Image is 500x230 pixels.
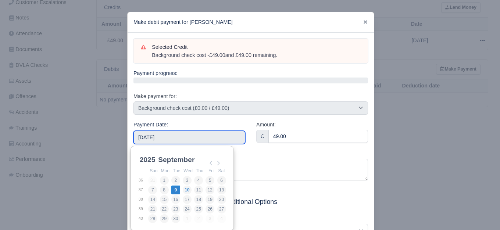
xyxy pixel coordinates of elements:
div: Background check cost - and £49.00 remaining. [152,52,361,59]
td: 36 [138,176,148,185]
abbr: Thursday [196,168,203,173]
button: 12 [206,186,214,194]
button: 17 [183,195,192,204]
button: 24 [183,205,192,213]
button: 15 [160,195,169,204]
button: 7 [148,186,157,194]
input: Use the arrow keys to pick a date [133,131,245,144]
button: Next Month [214,159,223,168]
iframe: Chat Widget [463,195,500,230]
label: Make payment for: [133,92,177,101]
div: Payment progress: [133,69,368,83]
button: 1 [160,176,169,185]
abbr: Tuesday [173,168,180,173]
div: September [157,154,196,165]
button: 29 [160,214,169,223]
button: 18 [194,195,203,204]
button: 25 [194,205,203,213]
button: 5 [206,176,214,185]
button: 21 [148,205,157,213]
button: 8 [160,186,169,194]
button: 9 [171,186,180,194]
td: 38 [138,195,148,204]
abbr: Friday [208,168,214,173]
button: 22 [160,205,169,213]
label: Payment Date: [133,121,168,129]
strong: £49.00 [209,52,225,58]
input: 0.00 [268,130,368,143]
label: Amount: [256,121,276,129]
button: 23 [171,205,180,213]
div: 2025 [138,154,157,165]
button: 16 [171,195,180,204]
abbr: Saturday [218,168,225,173]
button: 27 [217,205,226,213]
button: 20 [217,195,226,204]
h5: Additional Options [133,198,368,206]
button: 2 [171,176,180,185]
abbr: Monday [161,168,169,173]
button: 10 [183,186,192,194]
td: 37 [138,185,148,195]
button: 14 [148,195,157,204]
button: Previous Month [207,159,215,168]
button: 13 [217,186,226,194]
abbr: Wednesday [183,168,192,173]
button: 28 [148,214,157,223]
button: 4 [194,176,203,185]
h6: Selected Credit [152,44,361,50]
div: £ [256,130,269,143]
div: Make debit payment for [PERSON_NAME] [128,12,374,33]
button: 30 [171,214,180,223]
button: 6 [217,176,226,185]
td: 39 [138,204,148,214]
button: 11 [194,186,203,194]
button: 26 [206,205,214,213]
button: 3 [183,176,192,185]
abbr: Sunday [150,168,157,173]
button: 19 [206,195,214,204]
td: 40 [138,214,148,223]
